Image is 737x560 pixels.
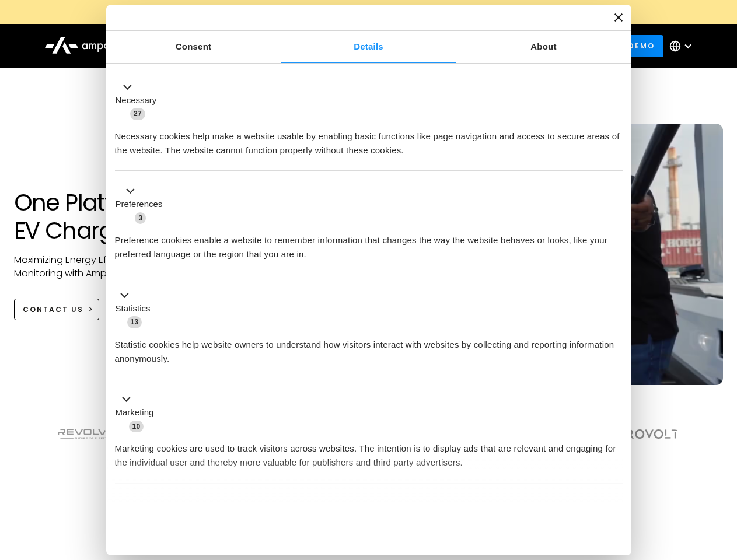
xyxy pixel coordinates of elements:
[115,393,161,433] button: Marketing (10)
[115,329,623,366] div: Statistic cookies help website owners to understand how visitors interact with websites by collec...
[193,498,204,510] span: 2
[115,288,158,329] button: Statistics (13)
[610,429,679,439] img: Aerovolt Logo
[14,188,235,244] h1: One Platform for EV Charging Hubs
[106,31,281,63] a: Consent
[115,121,623,157] div: Necessary cookies help make a website usable by enabling basic functions like page navigation and...
[116,302,151,316] label: Statistics
[106,6,631,19] a: New Webinars: Register to Upcoming WebinarsREGISTER HERE
[116,94,157,107] label: Necessary
[130,108,145,120] span: 27
[129,421,144,432] span: 10
[14,299,100,320] a: CONTACT US
[127,316,142,328] span: 13
[115,496,211,511] button: Unclassified (2)
[614,13,623,22] button: Close banner
[116,198,163,211] label: Preferences
[14,254,235,280] p: Maximizing Energy Efficiency, Uptime, and 24/7 Monitoring with Ampcontrol Solutions
[115,184,170,225] button: Preferences (3)
[456,31,631,63] a: About
[115,80,164,121] button: Necessary (27)
[115,225,623,261] div: Preference cookies enable a website to remember information that changes the way the website beha...
[116,406,154,419] label: Marketing
[23,304,83,315] div: CONTACT US
[115,433,623,470] div: Marketing cookies are used to track visitors across websites. The intention is to display ads tha...
[135,212,146,224] span: 3
[281,31,456,63] a: Details
[455,512,622,546] button: Okay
